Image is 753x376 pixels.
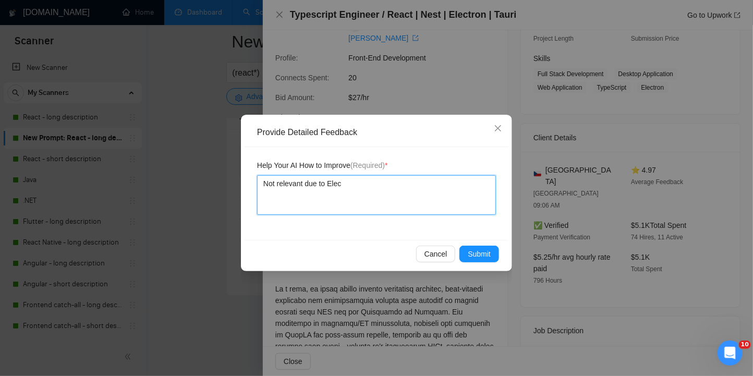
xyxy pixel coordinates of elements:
[424,248,447,260] span: Cancel
[416,246,456,262] button: Cancel
[718,341,743,366] iframe: Intercom live chat
[350,161,385,169] span: (Required)
[739,341,751,349] span: 10
[494,124,502,132] span: close
[459,246,499,262] button: Submit
[257,160,388,171] span: Help Your AI How to Improve
[484,115,512,143] button: Close
[257,175,496,215] textarea: Not relevant due to Elec
[257,127,503,138] div: Provide Detailed Feedback
[468,248,491,260] span: Submit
